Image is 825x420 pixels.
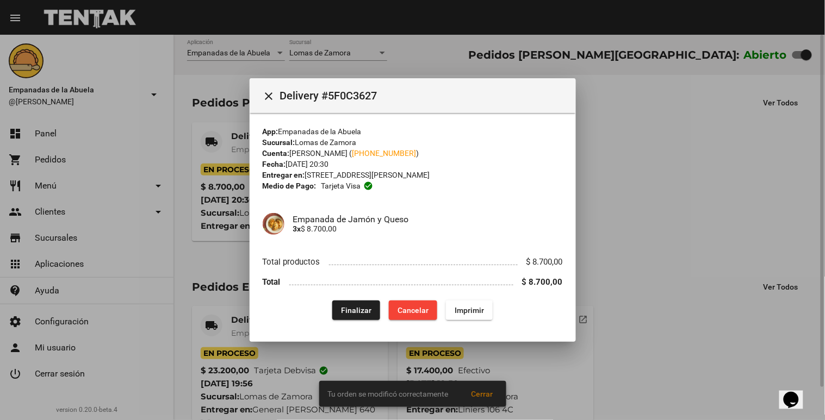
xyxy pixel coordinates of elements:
[263,180,317,191] strong: Medio de Pago:
[455,306,484,315] span: Imprimir
[363,181,373,191] mat-icon: check_circle
[258,85,280,106] button: Cerrar
[263,149,290,158] strong: Cuenta:
[341,306,371,315] span: Finalizar
[263,159,563,170] div: [DATE] 20:30
[263,160,286,168] strong: Fecha:
[332,300,380,320] button: Finalizar
[263,170,563,180] div: [STREET_ADDRESS][PERSON_NAME]
[352,149,417,158] a: [PHONE_NUMBER]
[263,138,295,147] strong: Sucursal:
[263,137,563,148] div: Lomas de Zamora
[293,214,563,224] h4: Empanada de Jamón y Queso
[263,90,276,103] mat-icon: Cerrar
[263,126,563,137] div: Empanadas de la Abuela
[263,252,563,272] li: Total productos $ 8.700,00
[779,377,814,409] iframe: chat widget
[293,224,301,233] b: 3x
[263,127,278,136] strong: App:
[263,213,284,235] img: 72c15bfb-ac41-4ae4-a4f2-82349035ab42.jpg
[389,300,437,320] button: Cancelar
[263,148,563,159] div: [PERSON_NAME] ( )
[280,87,567,104] span: Delivery #5F0C3627
[263,272,563,292] li: Total $ 8.700,00
[321,180,361,191] span: Tarjeta visa
[446,300,493,320] button: Imprimir
[293,224,563,233] p: $ 8.700,00
[263,171,305,179] strong: Entregar en:
[398,306,429,315] span: Cancelar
